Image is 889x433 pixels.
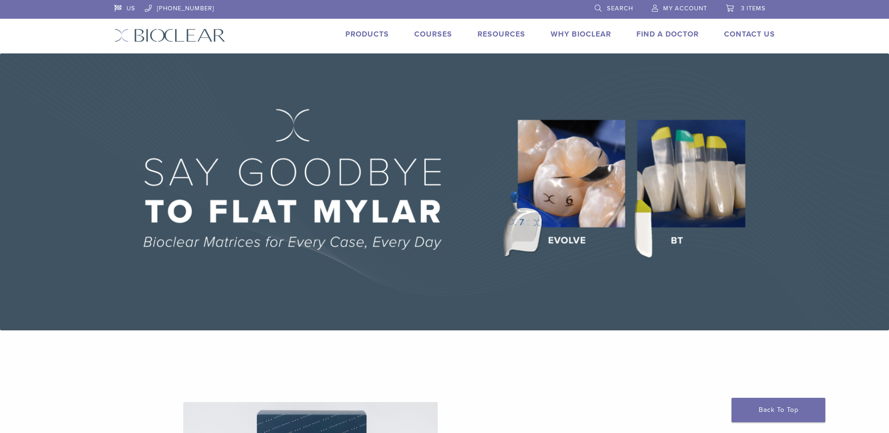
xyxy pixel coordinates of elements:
[414,30,452,39] a: Courses
[741,5,766,12] span: 3 items
[607,5,633,12] span: Search
[724,30,775,39] a: Contact Us
[732,398,825,422] a: Back To Top
[478,30,525,39] a: Resources
[114,29,225,42] img: Bioclear
[345,30,389,39] a: Products
[551,30,611,39] a: Why Bioclear
[663,5,707,12] span: My Account
[636,30,699,39] a: Find A Doctor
